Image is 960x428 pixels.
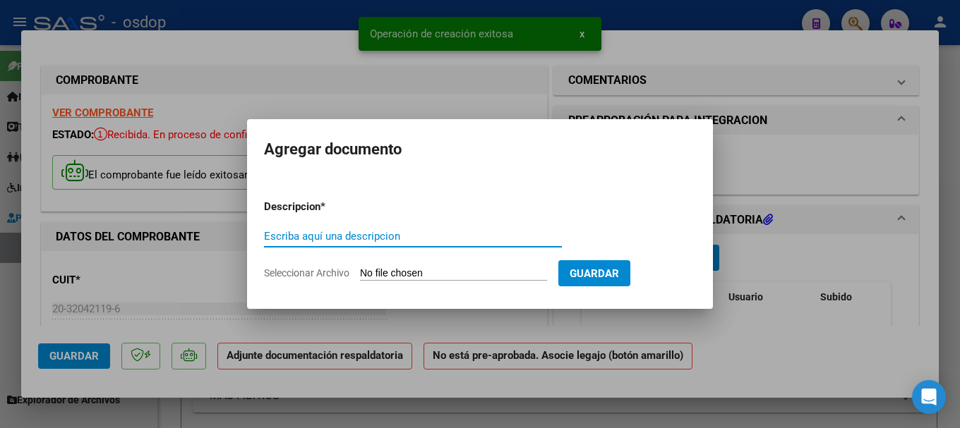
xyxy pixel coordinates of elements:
[264,267,349,279] span: Seleccionar Archivo
[912,380,946,414] div: Open Intercom Messenger
[264,136,696,163] h2: Agregar documento
[570,267,619,280] span: Guardar
[264,199,394,215] p: Descripcion
[558,260,630,286] button: Guardar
